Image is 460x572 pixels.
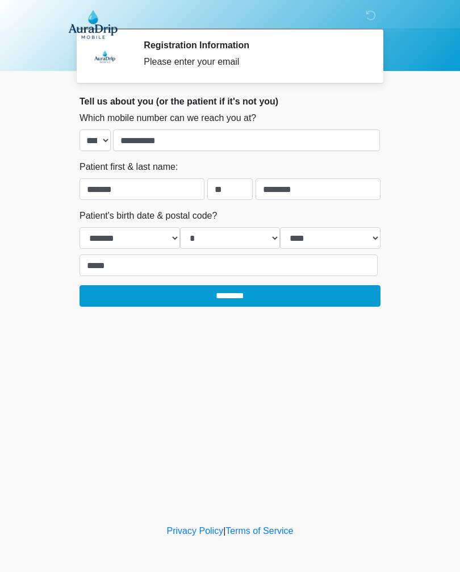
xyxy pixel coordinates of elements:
[88,40,122,74] img: Agent Avatar
[80,160,178,174] label: Patient first & last name:
[144,55,363,69] div: Please enter your email
[167,526,224,536] a: Privacy Policy
[68,9,118,39] img: AuraDrip Mobile Logo
[80,209,217,223] label: Patient's birth date & postal code?
[80,111,256,125] label: Which mobile number can we reach you at?
[225,526,293,536] a: Terms of Service
[223,526,225,536] a: |
[80,96,380,107] h2: Tell us about you (or the patient if it's not you)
